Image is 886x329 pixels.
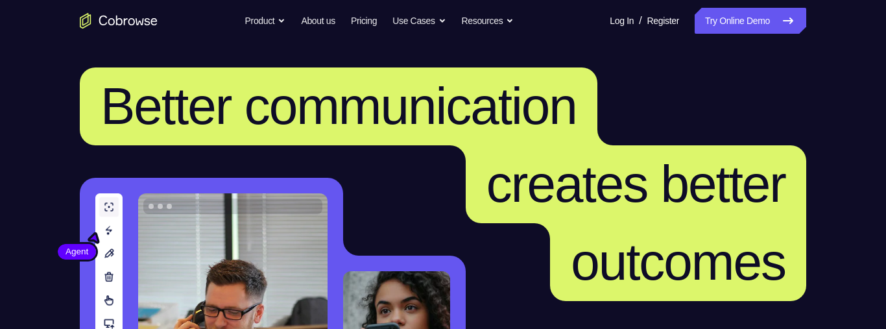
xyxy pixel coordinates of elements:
[301,8,335,34] a: About us
[101,77,577,135] span: Better communication
[486,155,785,213] span: creates better
[80,13,158,29] a: Go to the home page
[647,8,679,34] a: Register
[571,233,785,291] span: outcomes
[351,8,377,34] a: Pricing
[695,8,806,34] a: Try Online Demo
[610,8,634,34] a: Log In
[639,13,641,29] span: /
[245,8,286,34] button: Product
[392,8,446,34] button: Use Cases
[462,8,514,34] button: Resources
